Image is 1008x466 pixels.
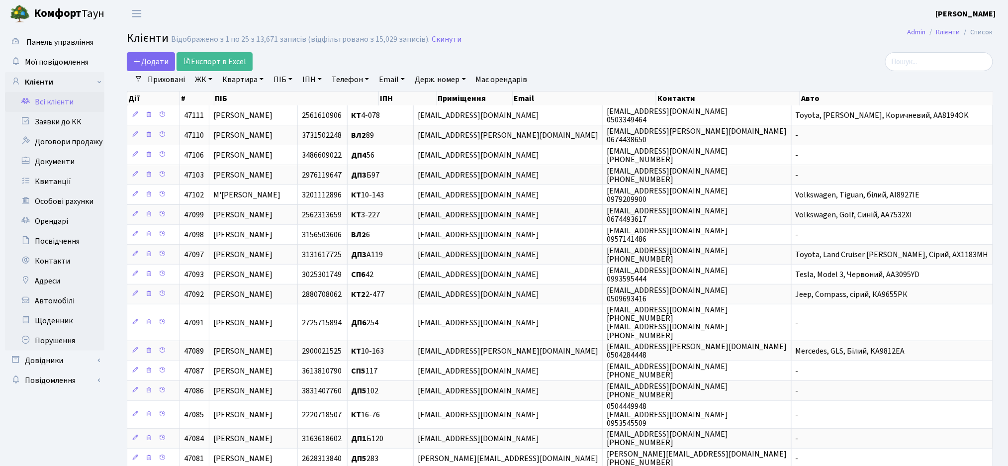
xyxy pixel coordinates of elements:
span: [PERSON_NAME] [213,170,273,181]
nav: breadcrumb [893,22,1008,43]
span: [EMAIL_ADDRESS][DOMAIN_NAME] [418,249,539,260]
span: 47099 [184,209,204,220]
span: [EMAIL_ADDRESS][DOMAIN_NAME] [418,189,539,200]
span: [EMAIL_ADDRESS][PERSON_NAME][DOMAIN_NAME] 0504284448 [607,341,787,361]
a: Довідники [5,351,104,371]
span: [EMAIL_ADDRESS][DOMAIN_NAME] [418,229,539,240]
span: 47098 [184,229,204,240]
span: [EMAIL_ADDRESS][PERSON_NAME][DOMAIN_NAME] [418,346,598,357]
span: 3613810790 [302,366,342,376]
span: [PERSON_NAME] [213,130,273,141]
span: [PERSON_NAME] [213,366,273,376]
a: Договори продажу [5,132,104,152]
span: Таун [34,5,104,22]
span: [EMAIL_ADDRESS][DOMAIN_NAME] [418,289,539,300]
a: Клієнти [936,27,960,37]
b: ДП6 [352,317,367,328]
b: КТ2 [352,289,366,300]
span: [EMAIL_ADDRESS][DOMAIN_NAME] 0979209900 [607,186,728,205]
b: ВЛ2 [352,130,367,141]
b: КТ [352,110,362,121]
span: - [796,150,799,161]
span: 47093 [184,269,204,280]
span: - [796,453,799,464]
span: 6 [352,229,370,240]
span: - [796,433,799,444]
th: Дії [127,92,180,105]
span: - [796,229,799,240]
span: Toyota, Land Cruiser [PERSON_NAME], Сірий, АХ1183MH [796,249,989,260]
th: Приміщення [437,92,513,105]
a: Особові рахунки [5,191,104,211]
a: ІПН [298,71,326,88]
span: Б120 [352,433,384,444]
a: Порушення [5,331,104,351]
button: Переключити навігацію [124,5,149,22]
th: Авто [800,92,993,105]
span: 2561610906 [302,110,342,121]
span: [PERSON_NAME] [213,249,273,260]
span: [EMAIL_ADDRESS][DOMAIN_NAME] [PHONE_NUMBER] [607,429,728,448]
a: Приховані [144,71,189,88]
a: Автомобілі [5,291,104,311]
span: Панель управління [26,37,93,48]
span: 117 [352,366,378,376]
span: [EMAIL_ADDRESS][DOMAIN_NAME] 0993595444 [607,265,728,284]
span: 2220718507 [302,409,342,420]
b: ДП3 [352,170,367,181]
span: 3156503606 [302,229,342,240]
b: КТ [352,409,362,420]
b: ДП1 [352,433,367,444]
span: [EMAIL_ADDRESS][DOMAIN_NAME] [418,209,539,220]
span: Volkswagen, Golf, Синій, AA7532XI [796,209,913,220]
span: [PERSON_NAME] [213,209,273,220]
span: 2628313840 [302,453,342,464]
a: Телефон [328,71,373,88]
span: [EMAIL_ADDRESS][DOMAIN_NAME] [PHONE_NUMBER] [607,166,728,185]
span: [PERSON_NAME] [213,229,273,240]
span: 0504449948 [EMAIL_ADDRESS][DOMAIN_NAME] 0953545509 [607,401,728,429]
a: Квитанції [5,172,104,191]
span: Jeep, Compass, сірий, КА9655РК [796,289,908,300]
span: 2-477 [352,289,385,300]
span: 47081 [184,453,204,464]
img: logo.png [10,4,30,24]
a: Щоденник [5,311,104,331]
span: 47103 [184,170,204,181]
a: Експорт в Excel [177,52,253,71]
span: 2976119647 [302,170,342,181]
a: Квартира [218,71,268,88]
a: Клієнти [5,72,104,92]
span: 47087 [184,366,204,376]
span: [PERSON_NAME] [213,453,273,464]
span: [EMAIL_ADDRESS][DOMAIN_NAME] [418,170,539,181]
span: 47111 [184,110,204,121]
span: [EMAIL_ADDRESS][DOMAIN_NAME] [418,385,539,396]
a: Документи [5,152,104,172]
span: Додати [133,56,169,67]
a: Додати [127,52,175,71]
span: [EMAIL_ADDRESS][DOMAIN_NAME] [418,150,539,161]
span: [EMAIL_ADDRESS][DOMAIN_NAME] [418,110,539,121]
b: Комфорт [34,5,82,21]
a: Панель управління [5,32,104,52]
span: - [796,317,799,328]
span: [EMAIL_ADDRESS][PERSON_NAME][DOMAIN_NAME] [418,130,598,141]
span: А119 [352,249,383,260]
th: Контакти [656,92,800,105]
span: [EMAIL_ADDRESS][DOMAIN_NAME] 0957141486 [607,225,728,245]
span: 3731502248 [302,130,342,141]
span: [PERSON_NAME] [213,110,273,121]
span: 3163618602 [302,433,342,444]
span: 3831407760 [302,385,342,396]
b: [PERSON_NAME] [936,8,996,19]
span: - [796,170,799,181]
a: [PERSON_NAME] [936,8,996,20]
b: КТ [352,209,362,220]
span: Volkswagen, Tiguan, білий, AI8927IE [796,189,920,200]
span: 2725715894 [302,317,342,328]
span: 47097 [184,249,204,260]
span: [PERSON_NAME] [213,346,273,357]
span: 42 [352,269,374,280]
span: [PERSON_NAME] [213,409,273,420]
